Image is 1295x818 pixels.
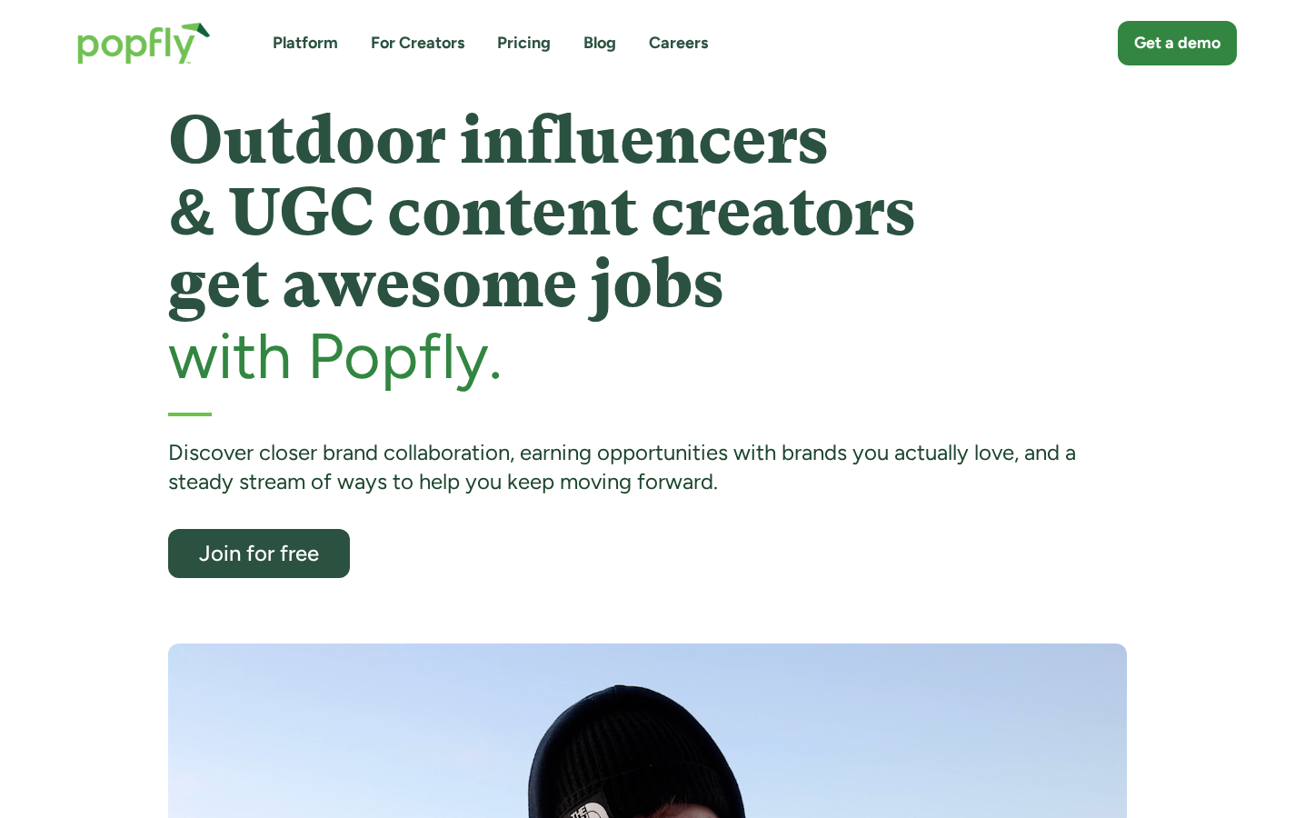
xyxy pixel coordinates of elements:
a: Platform [273,32,338,55]
h2: with Popfly. [168,321,1127,391]
a: Careers [649,32,708,55]
a: home [59,4,229,83]
a: Get a demo [1118,21,1237,65]
a: Join for free [168,529,350,578]
a: For Creators [371,32,464,55]
a: Pricing [497,32,551,55]
div: Get a demo [1134,32,1220,55]
div: Join for free [184,542,334,564]
h1: Outdoor influencers & UGC content creators get awesome jobs [168,105,1127,321]
a: Blog [583,32,616,55]
div: Discover closer brand collaboration, earning opportunities with brands you actually love, and a s... [168,438,1127,497]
